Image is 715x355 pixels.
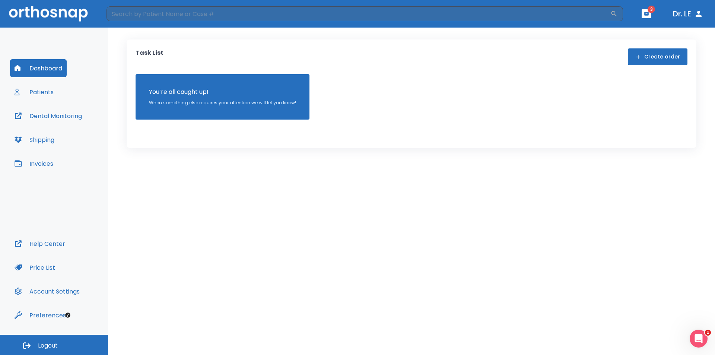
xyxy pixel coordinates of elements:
button: Dental Monitoring [10,107,86,125]
span: 3 [648,6,655,13]
button: Shipping [10,131,59,149]
button: Help Center [10,235,70,253]
span: Logout [38,342,58,350]
button: Invoices [10,155,58,172]
div: Tooltip anchor [64,312,71,318]
button: Dashboard [10,59,67,77]
p: When something else requires your attention we will let you know! [149,99,296,106]
button: Preferences [10,306,70,324]
button: Dr. LE [670,7,706,20]
button: Price List [10,259,60,276]
button: Account Settings [10,282,84,300]
img: Orthosnap [9,6,88,21]
button: Create order [628,48,687,65]
iframe: Intercom live chat [690,330,708,348]
input: Search by Patient Name or Case # [107,6,610,21]
button: Patients [10,83,58,101]
p: You’re all caught up! [149,88,296,96]
span: 1 [705,330,711,336]
p: Task List [136,48,163,65]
